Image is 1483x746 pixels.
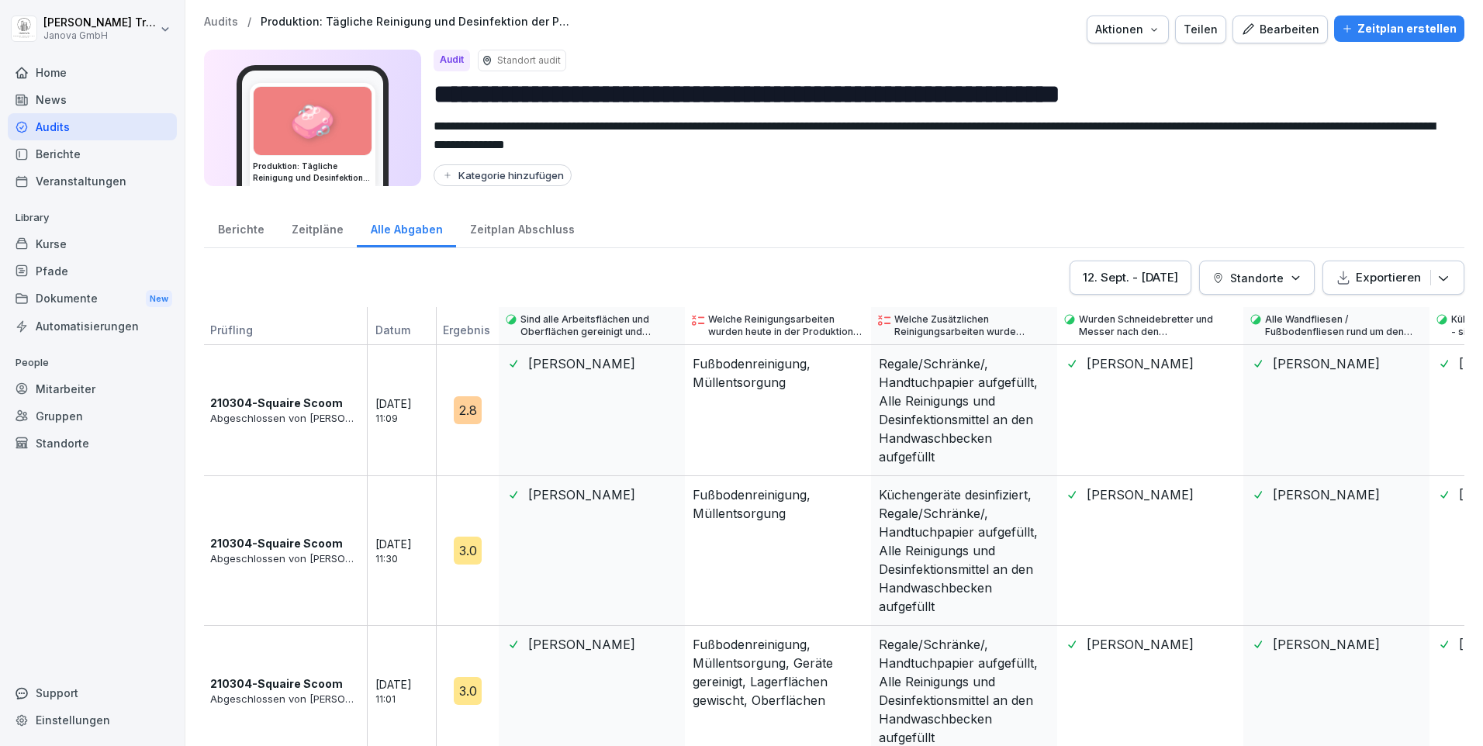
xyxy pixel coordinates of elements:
a: Pfade [8,257,177,285]
p: Janova GmbH [43,30,157,41]
p: People [8,351,177,375]
p: [DATE] [375,536,445,552]
a: Gruppen [8,402,177,430]
p: Welche Zusätzlichen Reinigungsarbeiten wurde ausgeführt [894,313,1051,338]
p: [PERSON_NAME] [1087,354,1194,373]
p: 11:30 [375,552,445,566]
p: Welche Reinigungsarbeiten wurden heute in der Produktion zusätzlich durchgeführt? [708,313,865,338]
p: / [247,16,251,29]
a: DokumenteNew [8,285,177,313]
p: [PERSON_NAME] [1087,485,1194,504]
div: 3.0 [454,537,482,565]
p: Prüfling [204,322,359,344]
p: [PERSON_NAME] [528,485,635,504]
button: Zeitplan erstellen [1334,16,1464,42]
p: Library [8,205,177,230]
p: Abgeschlossen von [PERSON_NAME] [210,411,359,427]
button: Aktionen [1087,16,1169,43]
p: 210304-Squaire Scoom [210,395,343,411]
p: Ergebnis [437,322,503,344]
p: Alle Wandfliesen / Fußbodenfliesen rund um den Arbeitsbereich sind gereinigt. Es liegen keine Bes... [1265,313,1423,338]
div: 12. Sept. - [DATE] [1083,269,1178,286]
div: Home [8,59,177,86]
p: Produktion: Tägliche Reinigung und Desinfektion der Produktion [261,16,571,29]
p: 11:09 [375,412,445,426]
p: [PERSON_NAME] [1273,354,1380,373]
div: Kategorie hinzufügen [441,169,564,181]
a: Zeitplan Abschluss [456,208,588,247]
a: Audits [204,16,238,29]
div: Dokumente [8,285,177,313]
a: Veranstaltungen [8,168,177,195]
div: Support [8,679,177,706]
p: Exportieren [1356,269,1421,286]
button: Teilen [1175,16,1226,43]
p: [DATE] [375,676,445,692]
button: Exportieren [1322,261,1464,295]
button: 12. Sept. - [DATE] [1070,261,1191,295]
button: Bearbeiten [1232,16,1328,43]
button: Standorte [1199,261,1315,295]
a: Audits [8,113,177,140]
div: Zeitplan erstellen [1342,20,1457,37]
p: Sind alle Arbeitsflächen und Oberflächen gereinigt und desinfiziert worden? [520,313,679,338]
a: News [8,86,177,113]
div: 🧼 [254,87,372,155]
p: Datum [375,322,445,344]
div: Bearbeiten [1241,21,1319,38]
p: [PERSON_NAME] Trautmann [43,16,157,29]
div: New [146,290,172,308]
div: Audit [434,50,470,71]
a: Mitarbeiter [8,375,177,402]
p: Standorte [1230,270,1284,286]
a: Berichte [204,208,278,247]
div: Aktionen [1095,21,1160,38]
p: [PERSON_NAME] [1273,635,1380,654]
a: Standorte [8,430,177,457]
div: 3.0 [454,677,482,705]
div: Teilen [1184,21,1218,38]
a: Alle Abgaben [357,208,456,247]
p: Fußbodenreinigung, Müllentsorgung [693,354,854,392]
p: 210304-Squaire Scoom [210,535,343,551]
a: Kurse [8,230,177,257]
p: Fußbodenreinigung, Müllentsorgung, Geräte gereinigt, Lagerflächen gewischt, Oberflächen [693,635,854,710]
p: [PERSON_NAME] [528,354,635,373]
p: Standort audit [497,54,561,67]
a: Automatisierungen [8,313,177,340]
a: Einstellungen [8,706,177,734]
p: 11:01 [375,692,445,706]
p: 210304-Squaire Scoom [210,675,343,692]
p: Regale/Schränke/, Handtuchpapier aufgefüllt, Alle Reinigungs und Desinfektionsmittel an den Handw... [879,354,1040,466]
p: Küchengeräte desinfiziert, Regale/Schränke/, Handtuchpapier aufgefüllt, Alle Reinigungs und Desin... [879,485,1040,616]
p: Abgeschlossen von [PERSON_NAME] [210,692,359,707]
button: Kategorie hinzufügen [434,164,572,186]
p: Abgeschlossen von [PERSON_NAME] [210,551,359,567]
p: Fußbodenreinigung, Müllentsorgung [693,485,854,523]
a: Zeitpläne [278,208,357,247]
h3: Produktion: Tägliche Reinigung und Desinfektion der Produktion [253,161,372,184]
p: [PERSON_NAME] [1087,635,1194,654]
div: 2.8 [454,396,482,424]
a: Berichte [8,140,177,168]
p: [PERSON_NAME] [1273,485,1380,504]
p: Wurden Schneidebretter und Messer nach den Hygienevorschriften gereinigt? [1079,313,1237,338]
p: [PERSON_NAME] [528,635,635,654]
p: [DATE] [375,395,445,412]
